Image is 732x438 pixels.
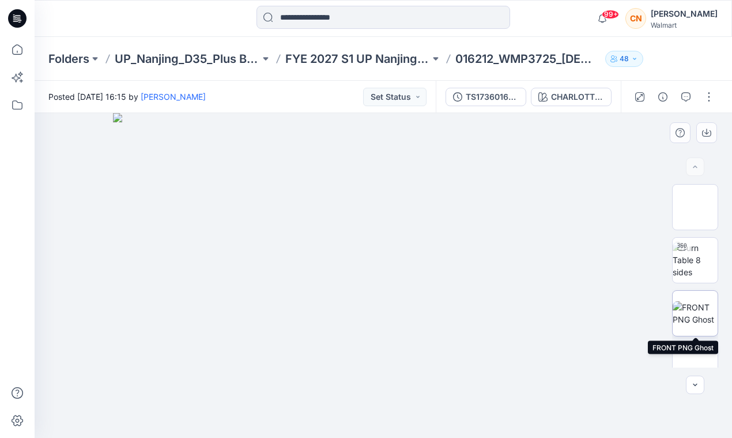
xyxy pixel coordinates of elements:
[602,10,619,19] span: 99+
[625,8,646,29] div: CN
[620,53,629,65] p: 48
[285,51,431,67] a: FYE 2027 S1 UP Nanjing Plus Bottoms
[531,88,612,106] button: CHARLOTTE MEDIUM WASH
[446,88,526,106] button: TS1736016212_WMP3725_[DEMOGRAPHIC_DATA] LIKE JACKET
[48,91,206,103] span: Posted [DATE] 16:15 by
[455,51,601,67] p: 016212_WMP3725_[DEMOGRAPHIC_DATA] LIKE JACKET
[48,51,89,67] a: Folders
[466,91,519,103] div: TS1736016212_WMP3725_[DEMOGRAPHIC_DATA] LIKE JACKET
[115,51,260,67] a: UP_Nanjing_D35_Plus Bottoms
[551,91,604,103] div: CHARLOTTE MEDIUM WASH
[141,92,206,102] a: [PERSON_NAME]
[673,242,718,278] img: Turn Table 8 sides
[651,21,718,29] div: Walmart
[654,88,672,106] button: Details
[605,51,643,67] button: 48
[673,301,718,325] img: FRONT PNG Ghost
[651,7,718,21] div: [PERSON_NAME]
[113,113,654,438] img: eyJhbGciOiJIUzI1NiIsImtpZCI6IjAiLCJzbHQiOiJzZXMiLCJ0eXAiOiJKV1QifQ.eyJkYXRhIjp7InR5cGUiOiJzdG9yYW...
